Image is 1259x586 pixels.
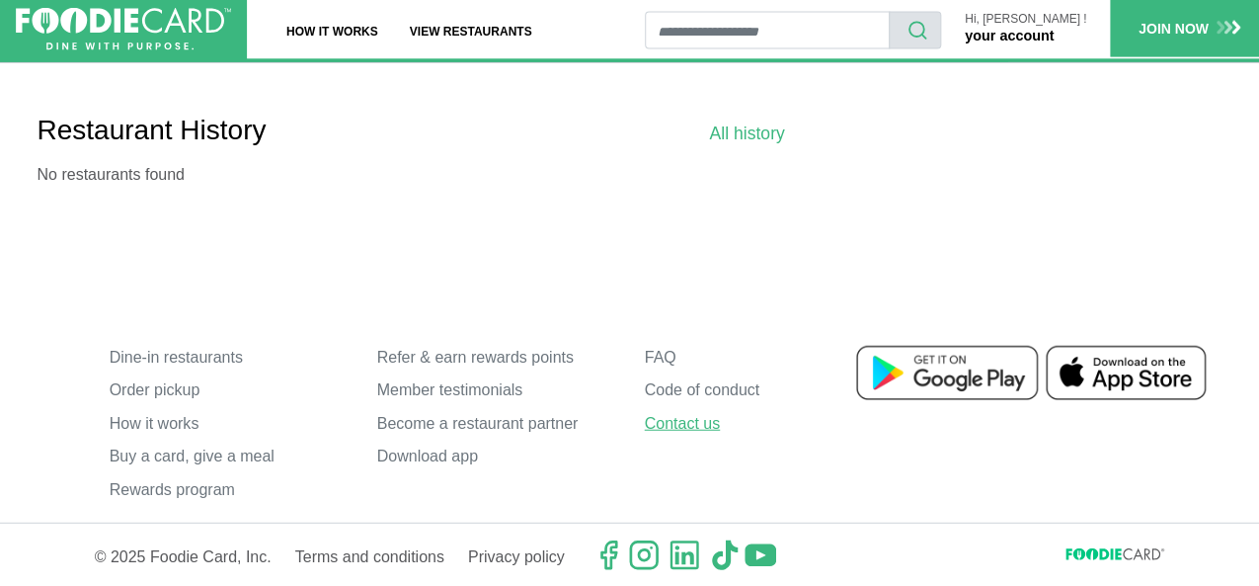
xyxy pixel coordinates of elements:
a: Member testimonials [377,374,615,407]
button: search [889,12,941,49]
p: No restaurants found [38,163,785,187]
a: Terms and conditions [295,540,444,574]
input: restaurant search [645,12,890,49]
a: Dine-in restaurants [110,341,348,375]
h2: Restaurant History [38,114,267,147]
svg: check us out on facebook [592,540,624,571]
a: All history [709,121,784,146]
svg: FoodieCard [1065,548,1164,567]
a: Become a restaurant partner [377,407,615,441]
a: How it works [110,407,348,441]
a: your account [965,28,1054,43]
img: FoodieCard; Eat, Drink, Save, Donate [16,8,231,51]
a: Privacy policy [468,540,565,574]
img: youtube.svg [745,540,776,571]
p: Hi, [PERSON_NAME] ! [965,13,1086,26]
p: © 2025 Foodie Card, Inc. [95,540,272,574]
img: tiktok.svg [709,540,741,571]
a: Rewards program [110,473,348,507]
a: FAQ [645,341,883,375]
a: Order pickup [110,374,348,407]
img: linkedin.svg [669,540,700,571]
a: Contact us [645,407,883,441]
a: Code of conduct [645,374,883,407]
a: Buy a card, give a meal [110,441,348,474]
a: Download app [377,441,615,474]
a: Refer & earn rewards points [377,341,615,375]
